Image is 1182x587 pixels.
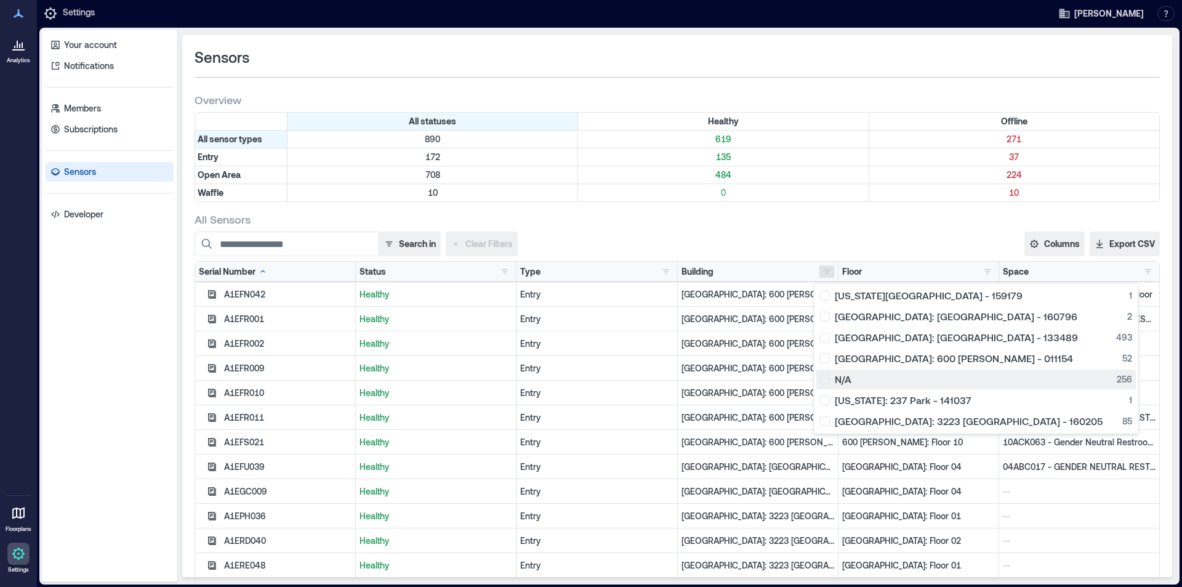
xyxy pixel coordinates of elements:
div: Entry [520,288,673,301]
div: Entry [520,338,673,350]
p: Healthy [360,338,512,350]
p: [GEOGRAPHIC_DATA]: 3223 [GEOGRAPHIC_DATA] - 160205 [681,510,834,522]
a: Floorplans [2,498,35,536]
p: [GEOGRAPHIC_DATA]: 3223 [GEOGRAPHIC_DATA] - 160205 [681,559,834,572]
p: -- [1003,559,1156,572]
div: Entry [520,313,673,325]
div: Floor [842,265,862,278]
p: [GEOGRAPHIC_DATA]: 3223 [GEOGRAPHIC_DATA] - 160205 [681,535,834,547]
p: Healthy [360,411,512,424]
div: Filter by Type: Waffle & Status: Healthy (0 sensors) [578,184,869,201]
div: Filter by Status: Healthy [578,113,869,130]
div: Space [1003,265,1029,278]
div: Entry [520,485,673,498]
p: Healthy [360,362,512,374]
div: Type [520,265,541,278]
button: Columns [1024,232,1085,256]
a: Your account [46,35,174,55]
p: [GEOGRAPHIC_DATA]: 600 [PERSON_NAME] - 011154 [681,387,834,399]
div: Entry [520,411,673,424]
p: [GEOGRAPHIC_DATA]: 600 [PERSON_NAME] - 011154 [681,362,834,374]
button: Export CSV [1090,232,1160,256]
div: Filter by Type: Open Area & Status: Healthy [578,166,869,184]
div: A1EFU039 [224,461,352,473]
p: Healthy [360,313,512,325]
a: Analytics [3,30,34,68]
p: [GEOGRAPHIC_DATA]: Floor 02 [842,535,995,547]
div: Entry [520,559,673,572]
p: [GEOGRAPHIC_DATA]: 600 [PERSON_NAME] - 011154 [681,411,834,424]
p: Developer [64,208,103,221]
p: [GEOGRAPHIC_DATA]: 600 [PERSON_NAME] - 011154 [681,436,834,448]
p: [GEOGRAPHIC_DATA]: Floor 04 [842,485,995,498]
a: Settings [4,539,33,577]
p: Healthy [360,535,512,547]
p: [GEOGRAPHIC_DATA]: Floor 01 [842,510,995,522]
button: [PERSON_NAME] [1055,4,1148,23]
div: All sensor types [195,131,287,148]
a: Subscriptions [46,119,174,139]
p: [GEOGRAPHIC_DATA]: [GEOGRAPHIC_DATA] - 160796 [681,485,834,498]
p: 890 [290,133,575,145]
p: Settings [8,566,29,573]
p: [GEOGRAPHIC_DATA]: 600 [PERSON_NAME] - 011154 [681,288,834,301]
div: Filter by Type: Open Area [195,166,287,184]
a: Members [46,99,174,118]
div: Building [681,265,714,278]
p: 484 [581,169,866,181]
p: 04ABC017 - GENDER NEUTRAL RESTROOM [1003,461,1156,473]
div: A1EFR010 [224,387,352,399]
div: Filter by Type: Waffle [195,184,287,201]
div: Status [360,265,386,278]
p: -- [1003,510,1156,522]
p: Analytics [7,57,30,64]
p: Healthy [360,461,512,473]
p: Healthy [360,485,512,498]
p: 10 [290,187,575,199]
div: Entry [520,436,673,448]
div: Filter by Type: Entry [195,148,287,166]
p: 10 [872,187,1157,199]
p: Members [64,102,101,115]
p: 37 [872,151,1157,163]
p: 172 [290,151,575,163]
p: [GEOGRAPHIC_DATA]: 600 [PERSON_NAME] - 011154 [681,338,834,350]
p: 0 [581,187,866,199]
p: Subscriptions [64,123,118,136]
a: Notifications [46,56,174,76]
p: 224 [872,169,1157,181]
p: Notifications [64,60,114,72]
div: A1ERE048 [224,559,352,572]
p: [GEOGRAPHIC_DATA]: Floor 04 [842,461,995,473]
div: A1EFN042 [224,288,352,301]
p: Healthy [360,559,512,572]
div: Entry [520,510,673,522]
div: All statuses [287,113,578,130]
a: Sensors [46,162,174,182]
div: Serial Number [199,265,268,278]
p: 10ACK063 - Gender Neutral Restroom Floor [1003,436,1156,448]
button: Clear Filters [446,232,518,256]
p: 600 [PERSON_NAME]: Floor 10 [842,436,995,448]
p: Your account [64,39,117,51]
p: Sensors [64,166,96,178]
div: Filter by Type: Entry & Status: Healthy [578,148,869,166]
div: Entry [520,362,673,374]
div: A1EFR009 [224,362,352,374]
button: Search in [379,232,441,256]
div: A1EPH036 [224,510,352,522]
p: 708 [290,169,575,181]
span: All Sensors [195,212,251,227]
div: A1ERD040 [224,535,352,547]
p: 619 [581,133,866,145]
p: -- [1003,485,1156,498]
span: Sensors [195,47,249,67]
p: 135 [581,151,866,163]
p: Healthy [360,510,512,522]
p: [GEOGRAPHIC_DATA]: 600 [PERSON_NAME] - 011154 [681,313,834,325]
p: Healthy [360,436,512,448]
p: Settings [63,6,95,21]
div: Filter by Type: Open Area & Status: Offline [869,166,1159,184]
p: Healthy [360,387,512,399]
a: Developer [46,204,174,224]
